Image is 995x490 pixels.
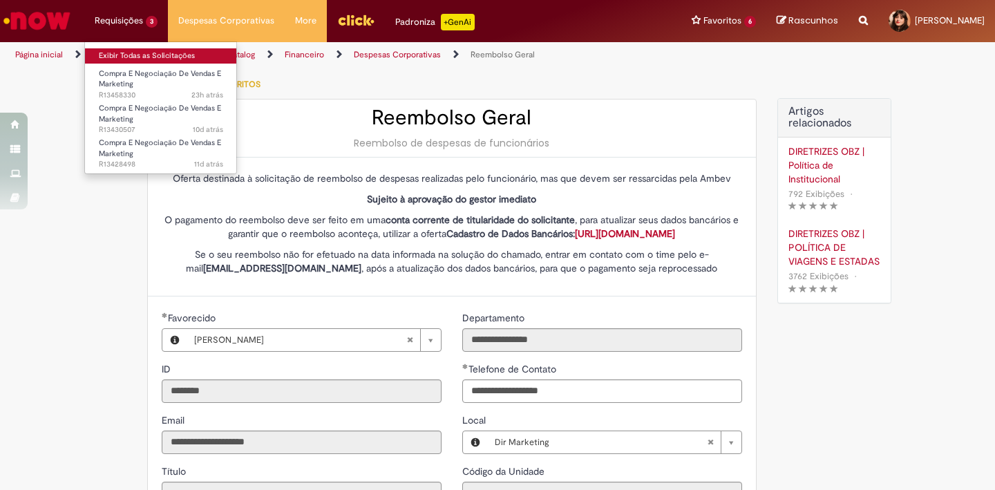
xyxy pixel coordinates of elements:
a: Despesas Corporativas [354,49,441,60]
span: Favoritos [703,14,741,28]
strong: Sujeito à aprovação do gestor imediato [367,193,536,205]
span: Requisições [95,14,143,28]
span: 6 [744,16,756,28]
span: Despesas Corporativas [178,14,274,28]
span: Somente leitura - Título [162,465,189,478]
label: Somente leitura - ID [162,362,173,376]
ul: Trilhas de página [10,42,653,68]
span: [PERSON_NAME] [915,15,985,26]
strong: Cadastro de Dados Bancários: [446,227,675,240]
span: R13430507 [99,124,223,135]
h3: Artigos relacionados [788,106,880,130]
a: DIRETRIZES OBZ | POLÍTICA DE VIAGENS E ESTADAS [788,227,880,268]
span: Rascunhos [788,14,838,27]
span: 3762 Exibições [788,270,849,282]
span: Compra E Negociação De Vendas E Marketing [99,68,221,90]
span: Telefone de Contato [468,363,559,375]
button: Favorecido, Visualizar este registro Camila Silveira Rodrigues [162,329,187,351]
time: 19/08/2025 13:09:44 [194,159,223,169]
span: 3 [146,16,158,28]
a: DIRETRIZES OBZ | Política de Institucional [788,144,880,186]
span: 11d atrás [194,159,223,169]
span: 10d atrás [193,124,223,135]
input: Email [162,431,442,454]
div: Reembolso de despesas de funcionários [162,136,742,150]
span: Somente leitura - Departamento [462,312,527,324]
span: 792 Exibições [788,188,844,200]
p: Se o seu reembolso não for efetuado na data informada na solução do chamado, entrar em contato co... [162,247,742,275]
a: Aberto R13428498 : Compra E Negociação De Vendas E Marketing [85,135,237,165]
abbr: Limpar campo Favorecido [399,329,420,351]
img: ServiceNow [1,7,73,35]
input: Departamento [462,328,742,352]
span: More [295,14,316,28]
time: 28/08/2025 14:42:11 [191,90,223,100]
strong: [EMAIL_ADDRESS][DOMAIN_NAME] [203,262,361,274]
img: click_logo_yellow_360x200.png [337,10,375,30]
span: Local [462,414,489,426]
span: Dir Marketing [495,431,707,453]
input: Telefone de Contato [462,379,742,403]
span: Somente leitura - ID [162,363,173,375]
label: Somente leitura - Departamento [462,311,527,325]
span: 23h atrás [191,90,223,100]
a: [PERSON_NAME]Limpar campo Favorecido [187,329,441,351]
button: Local, Visualizar este registro Dir Marketing [463,431,488,453]
a: Rascunhos [777,15,838,28]
span: Obrigatório Preenchido [462,364,468,369]
a: Aberto R13430507 : Compra E Negociação De Vendas E Marketing [85,101,237,131]
a: Exibir Todas as Solicitações [85,48,237,64]
time: 19/08/2025 22:02:02 [193,124,223,135]
span: Somente leitura - Código da Unidade [462,465,547,478]
span: Compra E Negociação De Vendas E Marketing [99,138,221,159]
h2: Reembolso Geral [162,106,742,129]
a: Reembolso Geral [471,49,535,60]
span: • [847,185,855,203]
strong: conta corrente de titularidade do solicitante [386,214,575,226]
span: R13428498 [99,159,223,170]
input: ID [162,379,442,403]
ul: Requisições [84,41,237,174]
a: Dir MarketingLimpar campo Local [488,431,741,453]
span: Compra E Negociação De Vendas E Marketing [99,103,221,124]
p: +GenAi [441,14,475,30]
div: Padroniza [395,14,475,30]
label: Somente leitura - Título [162,464,189,478]
p: O pagamento do reembolso deve ser feito em uma , para atualizar seus dados bancários e garantir q... [162,213,742,241]
a: Financeiro [285,49,324,60]
abbr: Limpar campo Local [700,431,721,453]
a: Aberto R13458330 : Compra E Negociação De Vendas E Marketing [85,66,237,96]
a: Página inicial [15,49,63,60]
a: [URL][DOMAIN_NAME] [575,227,675,240]
label: Somente leitura - Email [162,413,187,427]
span: Somente leitura - Email [162,414,187,426]
span: Necessários - Favorecido [168,312,218,324]
span: R13458330 [99,90,223,101]
span: Obrigatório Preenchido [162,312,168,318]
p: Oferta destinada à solicitação de reembolso de despesas realizadas pelo funcionário, mas que deve... [162,171,742,185]
span: • [851,267,860,285]
span: [PERSON_NAME] [194,329,406,351]
label: Somente leitura - Código da Unidade [462,464,547,478]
